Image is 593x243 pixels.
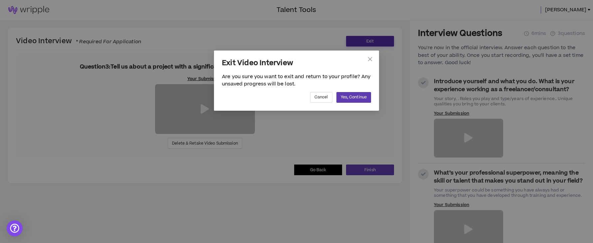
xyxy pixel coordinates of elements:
[367,57,373,62] span: close
[222,73,371,88] p: Are you sure you want to exit and return to your profile? Any unsaved progress will be lost.
[7,220,23,236] div: Open Intercom Messenger
[310,92,332,103] button: Cancel
[341,94,367,100] span: Yes, Continue
[361,51,379,68] button: Close
[314,94,328,100] span: Cancel
[222,59,371,68] h4: Exit Video Interview
[336,92,371,103] button: Yes, Continue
